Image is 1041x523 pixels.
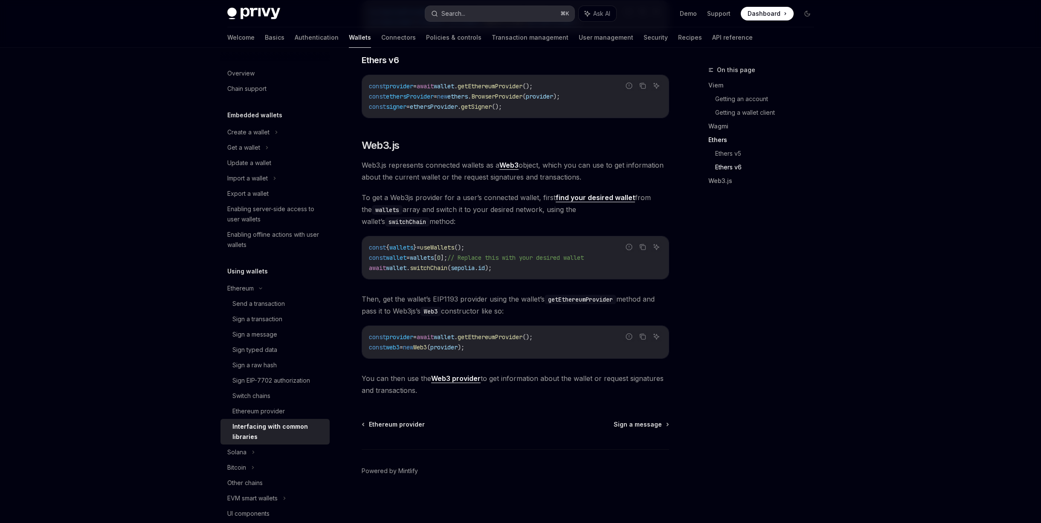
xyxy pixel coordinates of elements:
span: signer [386,103,406,110]
span: You can then use the to get information about the wallet or request signatures and transactions. [362,372,669,396]
button: Ask AI [651,80,662,91]
a: Transaction management [492,27,568,48]
div: Enabling offline actions with user wallets [227,230,325,250]
strong: Web3 [499,161,519,169]
span: ); [485,264,492,272]
button: Copy the contents from the code block [637,331,648,342]
a: Wallets [349,27,371,48]
span: { [386,244,389,251]
a: Enabling server-side access to user wallets [220,201,330,227]
strong: Web3 provider [431,374,481,383]
a: Demo [680,9,697,18]
span: Web3.js represents connected wallets as a object, which you can use to get information about the ... [362,159,669,183]
span: getSigner [461,103,492,110]
span: switchChain [410,264,447,272]
span: = [413,82,417,90]
span: (); [454,244,464,251]
span: ( [522,93,526,100]
span: = [400,343,403,351]
span: = [434,93,437,100]
span: ( [447,264,451,272]
code: switchChain [385,217,429,227]
span: ]; [441,254,447,261]
button: Ask AI [651,331,662,342]
span: . [458,103,461,110]
span: const [369,333,386,341]
a: Sign typed data [220,342,330,357]
span: // Replace this with your desired wallet [447,254,584,261]
span: new [437,93,447,100]
span: [ [434,254,437,261]
span: provider [430,343,458,351]
a: Basics [265,27,284,48]
code: getEthereumProvider [545,295,616,304]
a: UI components [220,506,330,521]
a: Security [644,27,668,48]
a: Enabling offline actions with user wallets [220,227,330,253]
span: . [406,264,410,272]
div: Solana [227,447,246,457]
div: Ethereum provider [232,406,285,416]
a: Overview [220,66,330,81]
span: (); [522,333,533,341]
div: Other chains [227,478,263,488]
span: wallets [389,244,413,251]
span: Sign a message [614,420,662,429]
div: Chain support [227,84,267,94]
a: find your desired wallet [556,193,635,202]
div: Sign a raw hash [232,360,277,370]
div: Send a transaction [232,299,285,309]
a: Interfacing with common libraries [220,419,330,445]
span: . [454,333,458,341]
a: Wagmi [708,119,821,133]
span: const [369,244,386,251]
span: const [369,93,386,100]
a: Export a wallet [220,186,330,201]
div: Interfacing with common libraries [232,421,325,442]
span: wallets [410,254,434,261]
h5: Using wallets [227,266,268,276]
div: Get a wallet [227,142,260,153]
span: (); [522,82,533,90]
div: UI components [227,508,270,519]
div: Search... [441,9,465,19]
span: Then, get the wallet’s EIP1193 provider using the wallet’s method and pass it to Web3js’s constru... [362,293,669,317]
span: Web3.js [362,139,400,152]
button: Ask AI [579,6,616,21]
div: Sign EIP-7702 authorization [232,375,310,386]
div: Import a wallet [227,173,268,183]
a: Viem [708,78,821,92]
span: new [403,343,413,351]
span: ⌘ K [560,10,569,17]
button: Report incorrect code [623,80,635,91]
a: Ethers [708,133,821,147]
a: Ethers v6 [715,160,821,174]
a: Powered by Mintlify [362,467,418,475]
span: wallet [434,82,454,90]
a: Support [707,9,731,18]
span: web3 [386,343,400,351]
div: Enabling server-side access to user wallets [227,204,325,224]
img: dark logo [227,8,280,20]
div: Update a wallet [227,158,271,168]
a: API reference [712,27,753,48]
a: Getting an account [715,92,821,106]
h5: Embedded wallets [227,110,282,120]
span: BrowserProvider [471,93,522,100]
span: wallet [434,333,454,341]
span: ethersProvider [410,103,458,110]
button: Copy the contents from the code block [637,80,648,91]
span: ethersProvider [386,93,434,100]
a: Send a transaction [220,296,330,311]
span: id [478,264,485,272]
span: = [406,254,410,261]
a: Sign EIP-7702 authorization [220,373,330,388]
span: await [417,333,434,341]
span: provider [386,333,413,341]
button: Search...⌘K [425,6,574,21]
div: Export a wallet [227,189,269,199]
span: const [369,254,386,261]
a: Sign a message [220,327,330,342]
div: Switch chains [232,391,270,401]
span: Dashboard [748,9,780,18]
